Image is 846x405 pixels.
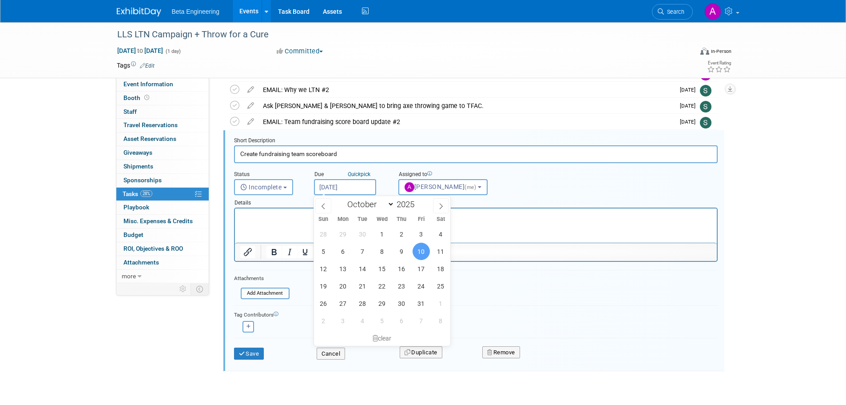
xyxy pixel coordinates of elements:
span: October 24, 2025 [413,277,430,295]
span: [DATE] [680,87,700,93]
span: November 5, 2025 [373,312,391,329]
span: [PERSON_NAME] [405,183,478,190]
a: Search [652,4,693,20]
span: October 21, 2025 [354,277,371,295]
span: October 4, 2025 [432,225,449,243]
div: Event Format [640,46,732,60]
select: Month [343,199,394,210]
span: [DATE] [680,103,700,109]
span: October 29, 2025 [373,295,391,312]
span: Mon [333,217,353,222]
div: LLS LTN Campaign + Throw for a Cure [114,27,679,43]
span: October 31, 2025 [413,295,430,312]
a: Tasks28% [116,188,209,201]
span: Playbook [123,204,149,211]
a: Playbook [116,201,209,214]
div: Ask [PERSON_NAME] & [PERSON_NAME] to bring axe throwing game to TFAC. [258,98,675,113]
button: Italic [282,246,297,258]
span: November 6, 2025 [393,312,410,329]
img: Sara Dorsey [700,101,711,112]
span: Misc. Expenses & Credits [123,217,193,225]
span: Booth [123,94,151,101]
input: Due Date [314,179,376,195]
a: Shipments [116,160,209,173]
span: October 28, 2025 [354,295,371,312]
a: Giveaways [116,146,209,160]
a: edit [243,86,258,94]
td: Tags [117,61,155,70]
button: Committed [274,47,326,56]
span: ROI, Objectives & ROO [123,245,183,252]
button: Save [234,348,264,360]
input: Year [394,199,421,209]
span: October 3, 2025 [413,225,430,243]
img: Sara Dorsey [700,117,711,128]
input: Name of task or a short description [234,145,718,163]
span: October 2, 2025 [393,225,410,243]
span: Travel Reservations [123,121,178,128]
span: October 1, 2025 [373,225,391,243]
span: October 5, 2025 [315,243,332,260]
a: Attachments [116,256,209,269]
span: (1 day) [165,48,181,54]
button: Duplicate [400,346,442,359]
button: Insert/edit link [240,246,255,258]
button: Cancel [317,348,345,360]
div: Status [234,171,301,179]
a: edit [243,102,258,110]
span: October 30, 2025 [393,295,410,312]
span: Beta Engineering [172,8,219,15]
div: EMAIL: Team fundraising score board update #2 [258,114,675,129]
img: Sara Dorsey [700,85,711,96]
a: Quickpick [346,171,372,178]
span: Booth not reserved yet [143,94,151,101]
span: October 25, 2025 [432,277,449,295]
div: Assigned to [398,171,509,179]
a: Sponsorships [116,174,209,187]
a: Staff [116,105,209,119]
img: Format-Inperson.png [700,48,709,55]
a: Travel Reservations [116,119,209,132]
button: Incomplete [234,179,293,195]
span: October 22, 2025 [373,277,391,295]
button: Bold [266,246,282,258]
i: Quick [348,171,361,177]
span: October 27, 2025 [334,295,352,312]
span: October 12, 2025 [315,260,332,277]
span: September 29, 2025 [334,225,352,243]
span: Staff [123,108,137,115]
span: Wed [372,217,392,222]
span: Giveaways [123,149,152,156]
span: October 9, 2025 [393,243,410,260]
span: October 19, 2025 [315,277,332,295]
div: Event Rating [707,61,731,65]
span: November 3, 2025 [334,312,352,329]
span: Search [664,8,684,15]
td: Personalize Event Tab Strip [175,283,191,295]
span: November 1, 2025 [432,295,449,312]
div: clear [314,331,451,346]
div: Details [234,195,718,208]
span: October 18, 2025 [432,260,449,277]
span: Sat [431,217,450,222]
a: Event Information [116,78,209,91]
span: September 28, 2025 [315,225,332,243]
div: Short Description [234,137,718,145]
span: to [136,47,144,54]
span: Shipments [123,163,153,170]
span: Tasks [123,190,152,197]
span: November 8, 2025 [432,312,449,329]
span: October 8, 2025 [373,243,391,260]
span: October 15, 2025 [373,260,391,277]
span: Event Information [123,80,173,88]
button: [PERSON_NAME](me) [398,179,488,195]
span: October 14, 2025 [354,260,371,277]
span: October 16, 2025 [393,260,410,277]
td: Toggle Event Tabs [191,283,209,295]
span: 28% [140,190,152,197]
span: October 11, 2025 [432,243,449,260]
span: November 7, 2025 [413,312,430,329]
span: Incomplete [240,184,282,191]
span: October 26, 2025 [315,295,332,312]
